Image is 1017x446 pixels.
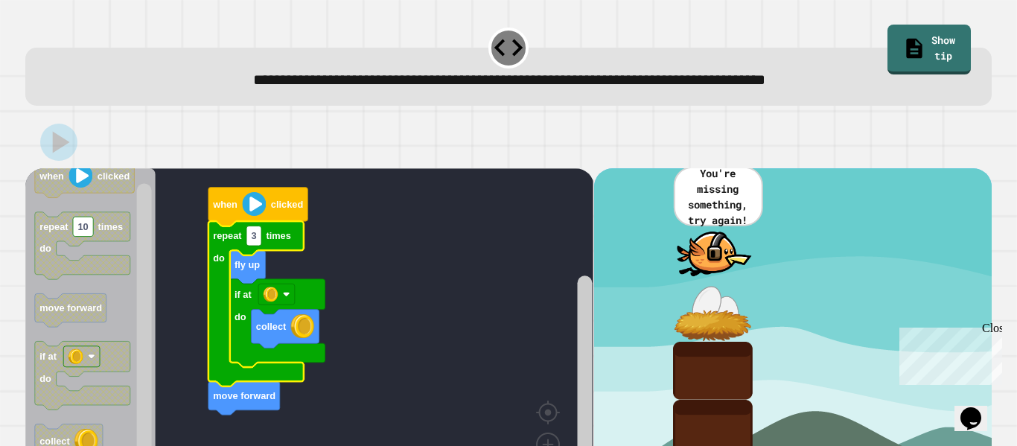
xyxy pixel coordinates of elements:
[213,390,275,401] text: move forward
[78,221,89,232] text: 10
[686,165,750,228] p: You're missing something, try again!
[252,230,257,241] text: 3
[39,243,51,254] text: do
[6,6,103,95] div: Chat with us now!Close
[235,259,260,270] text: fly up
[39,351,57,362] text: if at
[212,199,237,210] text: when
[235,311,246,322] text: do
[954,386,1002,431] iframe: chat widget
[39,302,102,313] text: move forward
[98,221,123,232] text: times
[39,171,64,182] text: when
[267,230,291,241] text: times
[98,171,130,182] text: clicked
[893,322,1002,385] iframe: chat widget
[213,230,242,241] text: repeat
[235,289,252,300] text: if at
[39,221,68,232] text: repeat
[887,25,971,74] a: Show tip
[39,373,51,384] text: do
[213,252,225,264] text: do
[256,321,287,332] text: collect
[271,199,303,210] text: clicked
